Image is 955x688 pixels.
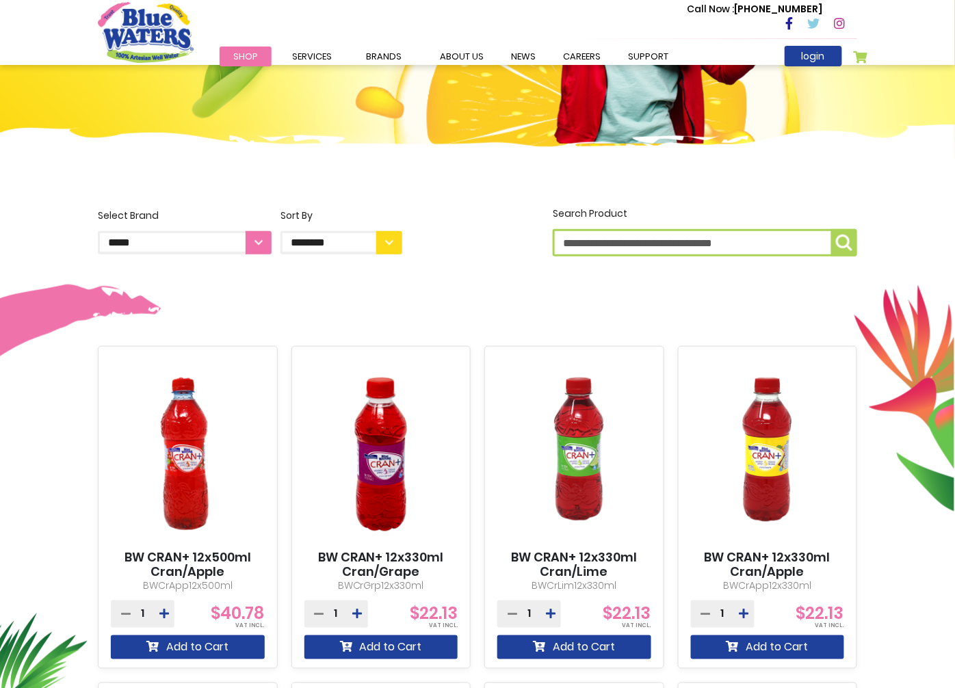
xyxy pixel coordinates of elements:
a: BW CRAN+ 12x330ml Cran/Grape [304,551,458,580]
p: BWCrLim12x330ml [497,579,651,594]
img: BW CRAN+ 12x330ml Cran/Grape [304,358,458,551]
a: News [497,47,549,66]
span: Brands [366,50,402,63]
a: BW CRAN+ 12x330ml Cran/Lime [497,551,651,580]
img: BW CRAN+ 12x330ml Cran/Lime [497,358,651,551]
button: Search Product [831,229,857,256]
div: Sort By [280,209,402,223]
a: support [614,47,682,66]
label: Select Brand [98,209,272,254]
p: BWCrApp12x330ml [691,579,845,594]
a: login [785,46,842,66]
p: BWCrGrp12x330ml [304,579,458,594]
span: $22.13 [410,603,458,625]
select: Sort By [280,231,402,254]
p: BWCrApp12x500ml [111,579,265,594]
select: Select Brand [98,231,272,254]
span: $40.78 [211,603,265,625]
button: Add to Cart [497,635,651,659]
a: careers [549,47,614,66]
a: store logo [98,2,194,62]
p: [PHONE_NUMBER] [687,2,823,16]
button: Add to Cart [304,635,458,659]
img: search-icon.png [836,235,852,251]
label: Search Product [553,207,857,256]
a: BW CRAN+ 12x500ml Cran/Apple [111,551,265,580]
span: Call Now : [687,2,735,16]
span: $22.13 [603,603,651,625]
a: BW CRAN+ 12x330ml Cran/Apple [691,551,845,580]
button: Add to Cart [111,635,265,659]
span: Shop [233,50,258,63]
span: $22.13 [796,603,844,625]
input: Search Product [553,229,857,256]
img: BW CRAN+ 12x500ml Cran/Apple [111,358,265,551]
img: BW CRAN+ 12x330ml Cran/Apple [691,358,845,551]
span: Services [292,50,332,63]
button: Add to Cart [691,635,845,659]
a: about us [426,47,497,66]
